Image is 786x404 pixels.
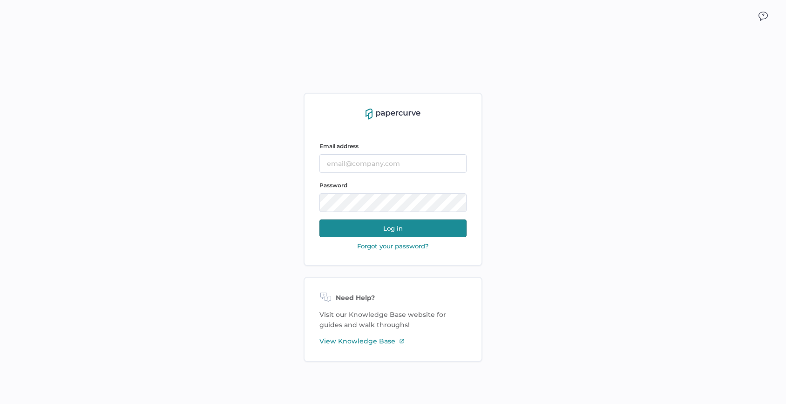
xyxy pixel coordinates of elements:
span: Password [319,182,347,189]
img: icon_chat.2bd11823.svg [759,12,768,21]
img: external-link-icon-3.58f4c051.svg [399,338,405,344]
span: Email address [319,143,359,150]
span: View Knowledge Base [319,336,395,346]
img: need-help-icon.d526b9f7.svg [319,293,332,304]
input: email@company.com [319,154,467,173]
img: papercurve-logo-colour.7244d18c.svg [366,109,420,120]
div: Visit our Knowledge Base website for guides and walk throughs! [304,277,482,362]
button: Forgot your password? [354,242,432,250]
button: Log in [319,219,467,237]
div: Need Help? [319,293,467,304]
